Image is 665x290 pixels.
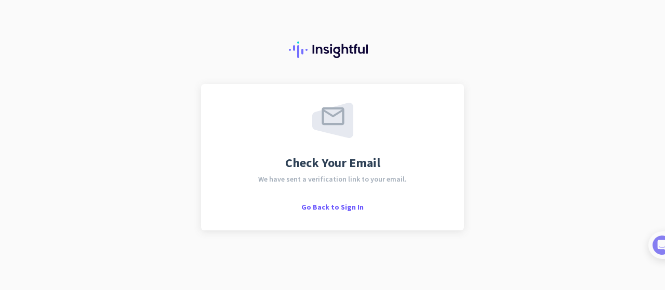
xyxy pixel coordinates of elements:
[301,202,364,212] span: Go Back to Sign In
[285,157,380,169] span: Check Your Email
[289,42,376,58] img: Insightful
[312,103,353,138] img: email-sent
[258,175,407,183] span: We have sent a verification link to your email.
